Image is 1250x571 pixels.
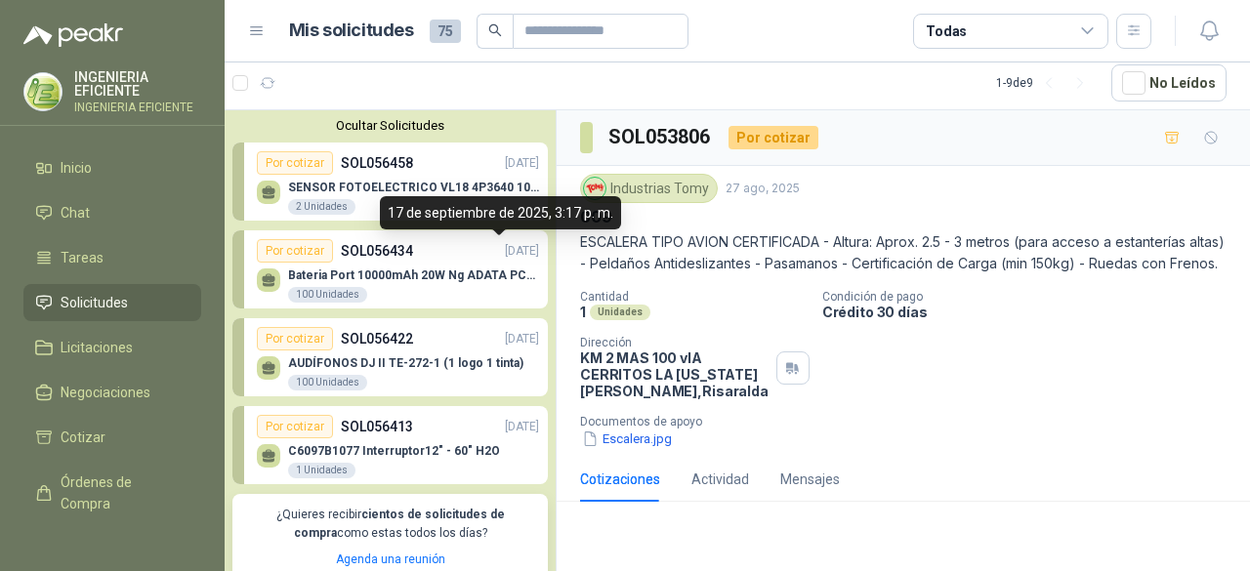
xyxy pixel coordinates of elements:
p: [DATE] [505,154,539,173]
a: Agenda una reunión [336,552,445,566]
p: ¿Quieres recibir como estas todos los días? [244,506,536,543]
span: Órdenes de Compra [61,471,183,514]
p: SOL056458 [341,152,413,174]
p: Bateria Port 10000mAh 20W Ng ADATA PC100BKCarga [288,268,539,282]
a: Por cotizarSOL056434[DATE] Bateria Port 10000mAh 20W Ng ADATA PC100BKCarga100 Unidades [232,230,548,308]
a: Tareas [23,239,201,276]
p: SENSOR FOTOELECTRICO VL18 4P3640 10 30 V [288,181,539,194]
a: Negociaciones [23,374,201,411]
p: [DATE] [505,242,539,261]
a: Por cotizarSOL056422[DATE] AUDÍFONOS DJ II TE-272-1 (1 logo 1 tinta)100 Unidades [232,318,548,396]
button: Escalera.jpg [580,428,674,449]
div: Cotizaciones [580,469,660,490]
p: Crédito 30 días [822,304,1242,320]
span: Chat [61,202,90,224]
div: Por cotizar [257,151,333,175]
button: No Leídos [1111,64,1227,102]
p: Condición de pago [822,290,1242,304]
a: Por cotizarSOL056413[DATE] C6097B1077 Interruptor12" - 60" H2O1 Unidades [232,406,548,484]
img: Company Logo [584,178,605,199]
span: Solicitudes [61,292,128,313]
span: Licitaciones [61,337,133,358]
a: Cotizar [23,419,201,456]
p: [DATE] [505,418,539,436]
div: 1 - 9 de 9 [996,67,1096,99]
span: Negociaciones [61,382,150,403]
b: cientos de solicitudes de compra [294,508,505,540]
div: Unidades [590,305,650,320]
p: KM 2 MAS 100 vIA CERRITOS LA [US_STATE] [PERSON_NAME] , Risaralda [580,349,769,399]
p: SOL056413 [341,416,413,437]
p: AUDÍFONOS DJ II TE-272-1 (1 logo 1 tinta) [288,356,523,370]
span: Cotizar [61,427,105,448]
div: 100 Unidades [288,287,367,303]
a: Solicitudes [23,284,201,321]
span: 75 [430,20,461,43]
a: Inicio [23,149,201,186]
a: Licitaciones [23,329,201,366]
div: 17 de septiembre de 2025, 3:17 p. m. [380,196,621,229]
p: 27 ago, 2025 [726,180,800,198]
div: 1 Unidades [288,463,355,478]
a: Por cotizarSOL056458[DATE] SENSOR FOTOELECTRICO VL18 4P3640 10 30 V2 Unidades [232,143,548,221]
span: Inicio [61,157,92,179]
p: Cantidad [580,290,807,304]
p: Dirección [580,336,769,349]
p: C6097B1077 Interruptor12" - 60" H2O [288,444,500,458]
div: Mensajes [780,469,840,490]
p: 1 [580,304,586,320]
span: Tareas [61,247,104,268]
p: INGENIERIA EFICIENTE [74,70,201,98]
p: INGENIERIA EFICIENTE [74,102,201,113]
div: Actividad [691,469,749,490]
div: Todas [926,20,967,42]
div: 2 Unidades [288,199,355,215]
img: Company Logo [24,73,62,110]
div: Industrias Tomy [580,174,718,203]
div: Por cotizar [729,126,818,149]
div: 100 Unidades [288,375,367,390]
span: search [488,23,502,37]
a: Chat [23,194,201,231]
h3: SOL053806 [608,122,713,152]
img: Logo peakr [23,23,123,47]
button: Ocultar Solicitudes [232,118,548,133]
div: Por cotizar [257,327,333,350]
p: SOL056422 [341,328,413,349]
div: Por cotizar [257,239,333,263]
h1: Mis solicitudes [289,17,414,45]
a: Órdenes de Compra [23,464,201,522]
p: ESCALERA TIPO AVION CERTIFICADA - Altura: Aprox. 2.5 - 3 metros (para acceso a estanterías altas)... [580,231,1227,274]
p: [DATE] [505,330,539,348]
div: Por cotizar [257,415,333,438]
p: Documentos de apoyo [580,415,1242,428]
p: SOL056434 [341,240,413,262]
